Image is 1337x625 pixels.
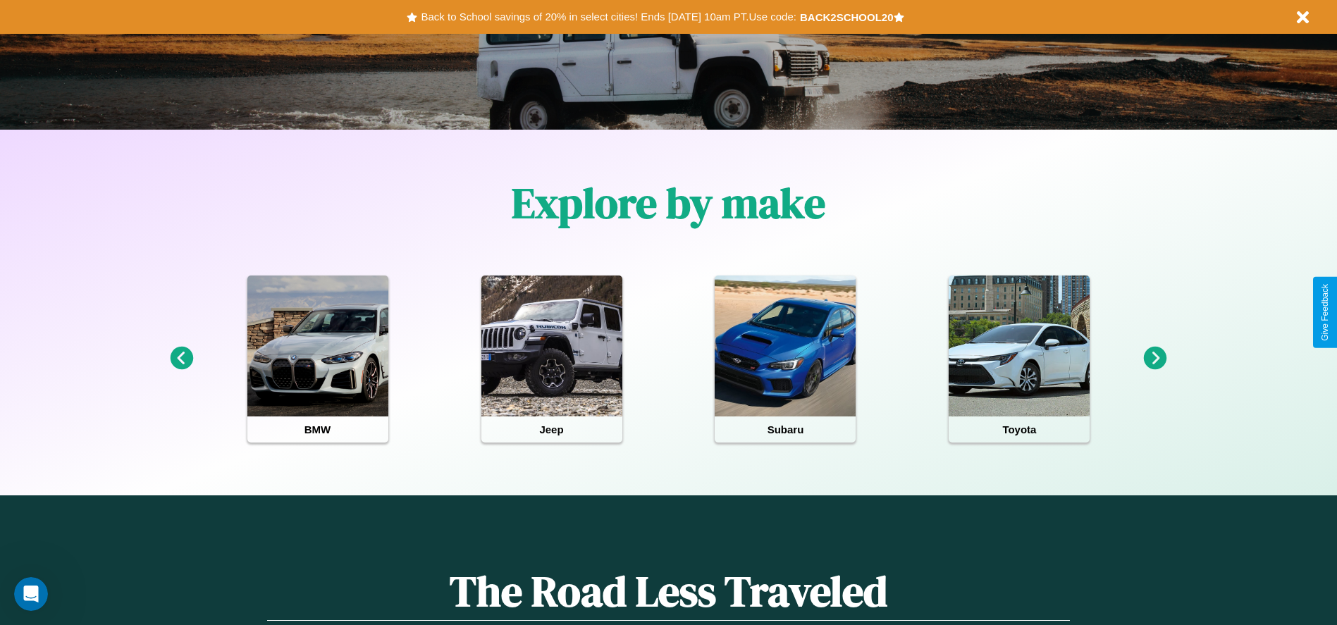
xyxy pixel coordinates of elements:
[14,577,48,611] iframe: Intercom live chat
[715,416,856,443] h4: Subaru
[949,416,1090,443] h4: Toyota
[800,11,894,23] b: BACK2SCHOOL20
[417,7,799,27] button: Back to School savings of 20% in select cities! Ends [DATE] 10am PT.Use code:
[481,416,622,443] h4: Jeep
[1320,284,1330,341] div: Give Feedback
[267,562,1069,621] h1: The Road Less Traveled
[247,416,388,443] h4: BMW
[512,174,825,232] h1: Explore by make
